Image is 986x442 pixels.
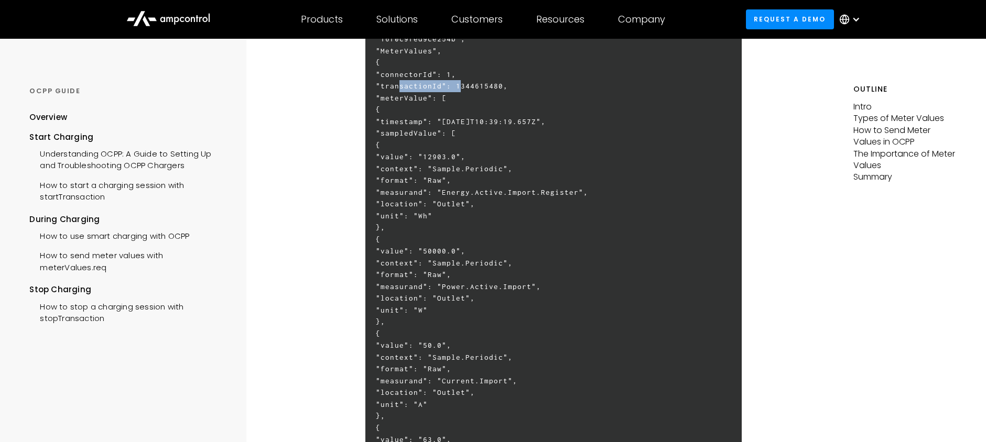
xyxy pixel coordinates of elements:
a: Request a demo [746,9,834,29]
a: How to start a charging session with startTransaction [29,174,226,206]
p: How to Send Meter Values in OCPP [853,125,956,148]
div: OCPP GUIDE [29,86,226,96]
h5: Outline [853,84,956,95]
div: Resources [536,14,584,25]
a: How to send meter values with meterValues.req [29,245,226,276]
a: How to use smart charging with OCPP [29,225,189,245]
div: Company [618,14,665,25]
div: Products [301,14,343,25]
div: Start Charging [29,131,226,143]
div: Stop Charging [29,284,226,295]
p: Intro [853,101,956,113]
p: Types of Meter Values [853,113,956,124]
div: Solutions [376,14,418,25]
p: Summary [853,171,956,183]
a: How to stop a charging session with stopTransaction [29,296,226,327]
a: Understanding OCPP: A Guide to Setting Up and Troubleshooting OCPP Chargers [29,143,226,174]
div: Customers [451,14,503,25]
div: During Charging [29,214,226,225]
div: Overview [29,112,67,123]
p: The Importance of Meter Values [853,148,956,172]
a: Overview [29,112,67,131]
